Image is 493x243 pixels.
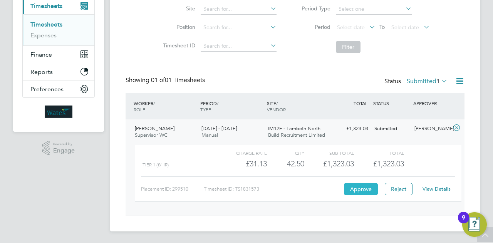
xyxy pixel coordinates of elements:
div: £31.13 [217,158,267,170]
span: TOTAL [354,100,367,106]
div: SITE [265,96,332,116]
a: View Details [423,186,451,192]
label: Site [161,5,195,12]
div: 9 [462,218,465,228]
span: Timesheets [30,2,62,10]
div: Submitted [371,122,411,135]
button: Open Resource Center, 9 new notifications [462,212,487,237]
div: [PERSON_NAME] [411,122,451,135]
label: Timesheet ID [161,42,195,49]
div: PERIOD [198,96,265,116]
div: Sub Total [304,148,354,158]
div: £1,323.03 [331,122,371,135]
img: wates-logo-retina.png [45,106,72,118]
div: Timesheet ID: TS1831573 [204,183,342,195]
span: 01 of [151,76,165,84]
span: Supervisor WC [135,132,168,138]
div: Total [354,148,404,158]
label: Period Type [296,5,330,12]
a: Go to home page [22,106,95,118]
button: Reject [385,183,413,195]
button: Filter [336,41,361,53]
span: Reports [30,68,53,75]
div: £1,323.03 [304,158,354,170]
a: Expenses [30,32,57,39]
button: Reports [23,63,94,80]
input: Search for... [201,22,277,33]
span: £1,323.03 [373,159,404,168]
label: Submitted [407,77,448,85]
span: IM12F - Lambeth North… [268,125,325,132]
span: Engage [53,147,75,154]
div: STATUS [371,96,411,110]
input: Select one [336,4,412,15]
span: Manual [201,132,218,138]
div: QTY [267,148,304,158]
span: 1 [436,77,440,85]
span: Build Recruitment Limited [268,132,325,138]
div: APPROVER [411,96,451,110]
span: Powered by [53,141,75,147]
label: Period [296,23,330,30]
span: [PERSON_NAME] [135,125,174,132]
div: WORKER [132,96,198,116]
span: VENDOR [267,106,286,112]
button: Finance [23,46,94,63]
span: [DATE] - [DATE] [201,125,237,132]
button: Preferences [23,80,94,97]
span: 01 Timesheets [151,76,205,84]
label: Position [161,23,195,30]
span: Tier 1 (£/HR) [143,162,169,168]
a: Powered byEngage [42,141,75,156]
span: TYPE [200,106,211,112]
div: Showing [126,76,206,84]
span: Preferences [30,85,64,93]
div: Charge rate [217,148,267,158]
input: Search for... [201,41,277,52]
input: Search for... [201,4,277,15]
div: Timesheets [23,14,94,45]
span: / [153,100,155,106]
span: To [377,22,387,32]
div: 42.50 [267,158,304,170]
span: Select date [337,24,365,31]
a: Timesheets [30,21,62,28]
span: / [217,100,218,106]
span: Select date [391,24,419,31]
span: / [276,100,278,106]
button: Approve [344,183,378,195]
span: Finance [30,51,52,58]
div: Status [384,76,449,87]
div: Placement ID: 299510 [141,183,204,195]
span: ROLE [134,106,145,112]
